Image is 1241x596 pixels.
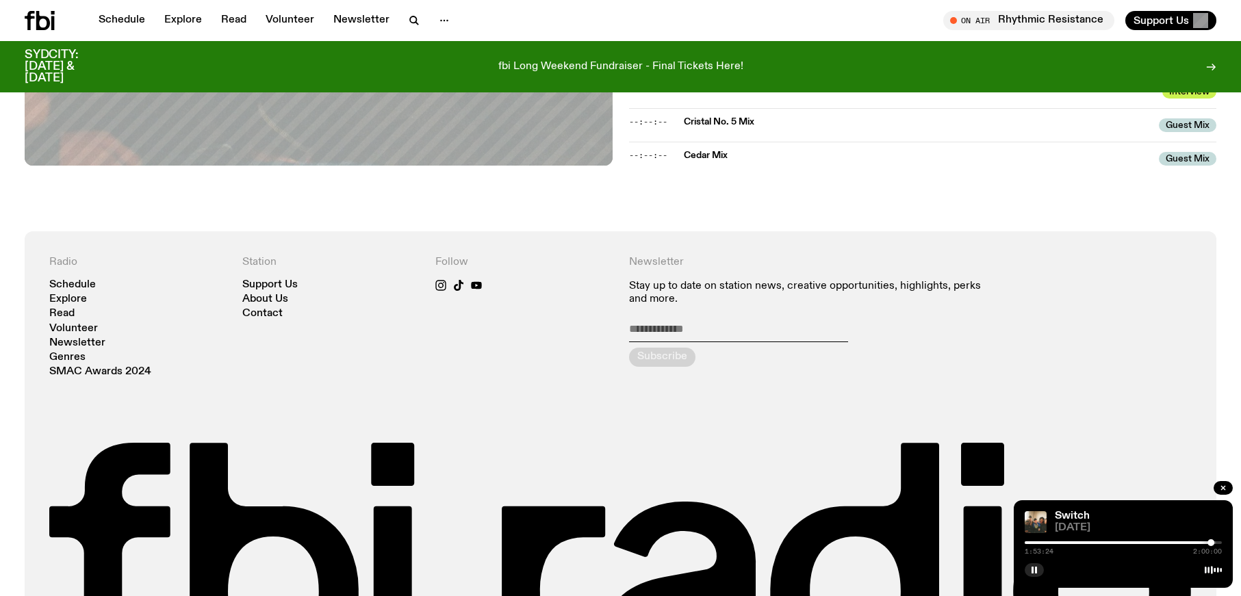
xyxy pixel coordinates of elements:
[49,294,87,305] a: Explore
[325,11,398,30] a: Newsletter
[156,11,210,30] a: Explore
[684,116,1151,129] span: Cristal No. 5 Mix
[1055,523,1222,533] span: [DATE]
[49,367,151,377] a: SMAC Awards 2024
[257,11,322,30] a: Volunteer
[684,149,1151,162] span: Cedar Mix
[1134,14,1189,27] span: Support Us
[49,280,96,290] a: Schedule
[1025,548,1053,555] span: 1:53:24
[1125,11,1216,30] button: Support Us
[25,49,112,84] h3: SYDCITY: [DATE] & [DATE]
[629,256,999,269] h4: Newsletter
[49,338,105,348] a: Newsletter
[629,150,667,161] span: --:--:--
[242,309,283,319] a: Contact
[629,348,695,367] button: Subscribe
[49,352,86,363] a: Genres
[1193,548,1222,555] span: 2:00:00
[498,61,743,73] p: fbi Long Weekend Fundraiser - Final Tickets Here!
[1159,118,1216,132] span: Guest Mix
[242,256,419,269] h4: Station
[435,256,612,269] h4: Follow
[213,11,255,30] a: Read
[49,309,75,319] a: Read
[1025,511,1047,533] img: A warm film photo of the switch team sitting close together. from left to right: Cedar, Lau, Sand...
[90,11,153,30] a: Schedule
[1055,510,1090,521] a: Switch
[629,280,999,306] p: Stay up to date on station news, creative opportunities, highlights, perks and more.
[242,294,288,305] a: About Us
[629,116,667,127] span: --:--:--
[1159,152,1216,166] span: Guest Mix
[49,256,226,269] h4: Radio
[242,280,298,290] a: Support Us
[49,324,98,334] a: Volunteer
[943,11,1114,30] button: On AirRhythmic Resistance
